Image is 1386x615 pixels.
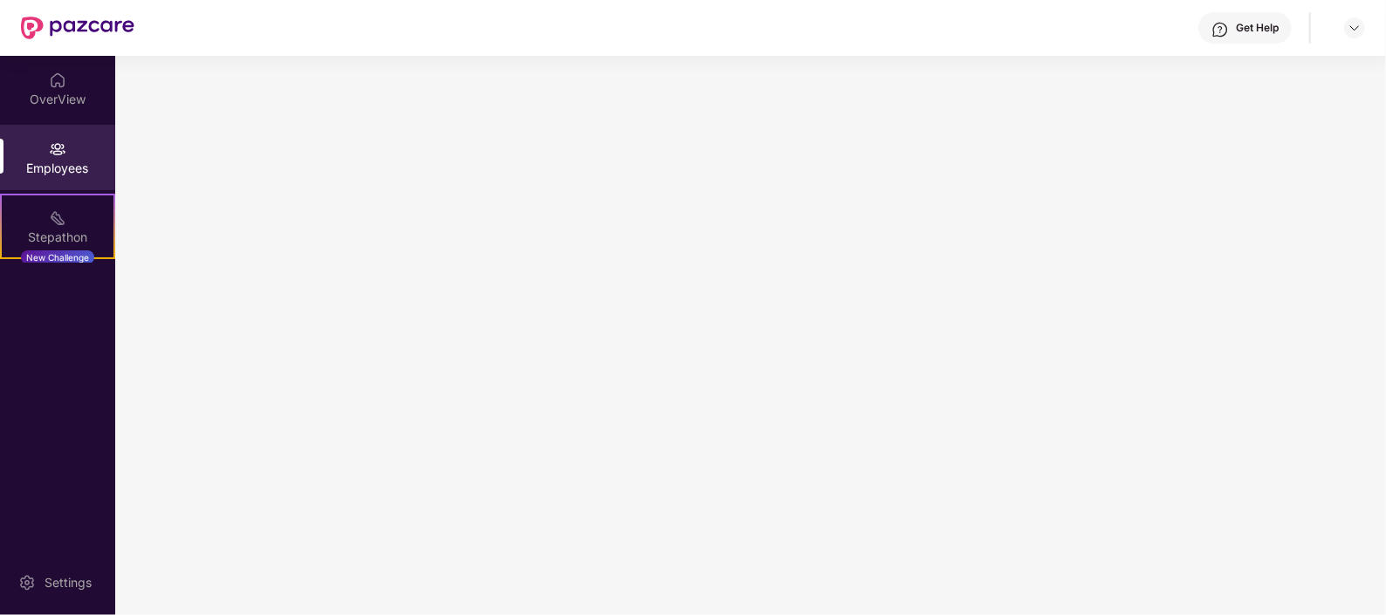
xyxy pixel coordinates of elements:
[1348,21,1362,35] img: svg+xml;base64,PHN2ZyBpZD0iRHJvcGRvd24tMzJ4MzIiIHhtbG5zPSJodHRwOi8vd3d3LnczLm9yZy8yMDAwL3N2ZyIgd2...
[21,17,134,39] img: New Pazcare Logo
[39,574,97,591] div: Settings
[2,229,113,246] div: Stepathon
[1236,21,1279,35] div: Get Help
[49,140,66,158] img: svg+xml;base64,PHN2ZyBpZD0iRW1wbG95ZWVzIiB4bWxucz0iaHR0cDovL3d3dy53My5vcmcvMjAwMC9zdmciIHdpZHRoPS...
[18,574,36,591] img: svg+xml;base64,PHN2ZyBpZD0iU2V0dGluZy0yMHgyMCIgeG1sbnM9Imh0dHA6Ly93d3cudzMub3JnLzIwMDAvc3ZnIiB3aW...
[1211,21,1229,38] img: svg+xml;base64,PHN2ZyBpZD0iSGVscC0zMngzMiIgeG1sbnM9Imh0dHA6Ly93d3cudzMub3JnLzIwMDAvc3ZnIiB3aWR0aD...
[49,209,66,227] img: svg+xml;base64,PHN2ZyB4bWxucz0iaHR0cDovL3d3dy53My5vcmcvMjAwMC9zdmciIHdpZHRoPSIyMSIgaGVpZ2h0PSIyMC...
[21,250,94,264] div: New Challenge
[49,72,66,89] img: svg+xml;base64,PHN2ZyBpZD0iSG9tZSIgeG1sbnM9Imh0dHA6Ly93d3cudzMub3JnLzIwMDAvc3ZnIiB3aWR0aD0iMjAiIG...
